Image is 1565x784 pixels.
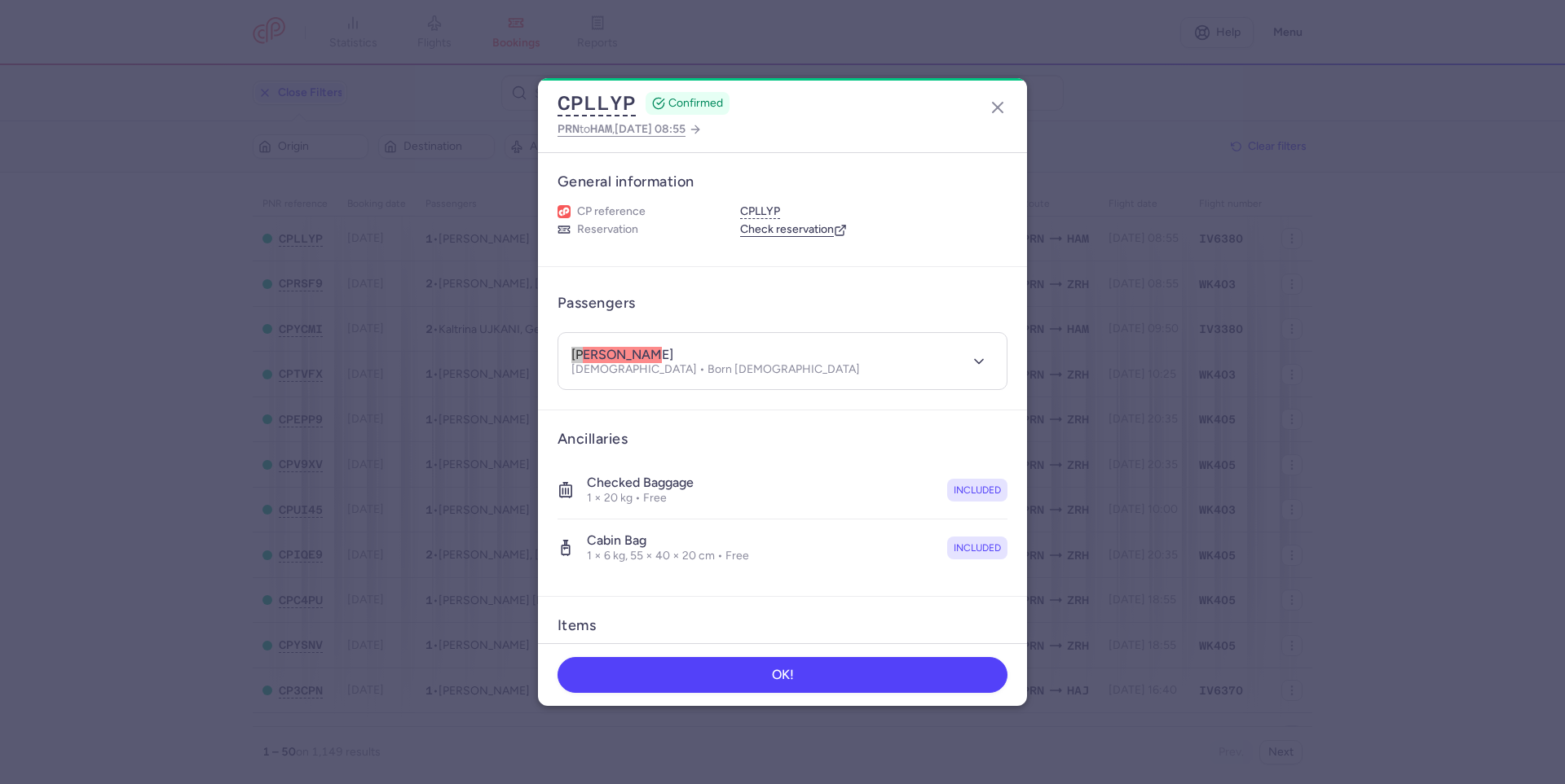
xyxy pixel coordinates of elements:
[587,549,749,563] p: 1 × 6 kg, 55 × 40 × 20 cm • Free
[558,205,571,218] figure: 1L airline logo
[558,616,596,635] h3: Items
[587,491,694,506] p: 1 × 20 kg • Free
[571,363,860,376] p: [DEMOGRAPHIC_DATA] • Born [DEMOGRAPHIC_DATA]
[668,95,723,112] span: CONFIRMED
[772,668,794,682] span: OK!
[954,540,1001,556] span: included
[587,475,694,491] h4: Checked baggage
[587,532,749,549] h4: Cabin bag
[571,347,673,363] h4: [PERSON_NAME]
[558,122,580,135] span: PRN
[558,91,636,116] button: CPLLYP
[558,173,1007,191] h3: General information
[740,204,780,219] button: CPLLYP
[558,119,686,139] span: to ,
[577,204,646,219] span: CP reference
[558,294,636,313] h3: Passengers
[558,657,1007,693] button: OK!
[615,122,686,136] span: [DATE] 08:55
[558,119,702,139] a: PRNtoHAM,[DATE] 08:55
[740,222,847,237] a: Check reservation
[558,430,1007,449] h3: Ancillaries
[954,482,1001,498] span: included
[590,122,612,135] span: HAM
[577,222,638,237] span: Reservation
